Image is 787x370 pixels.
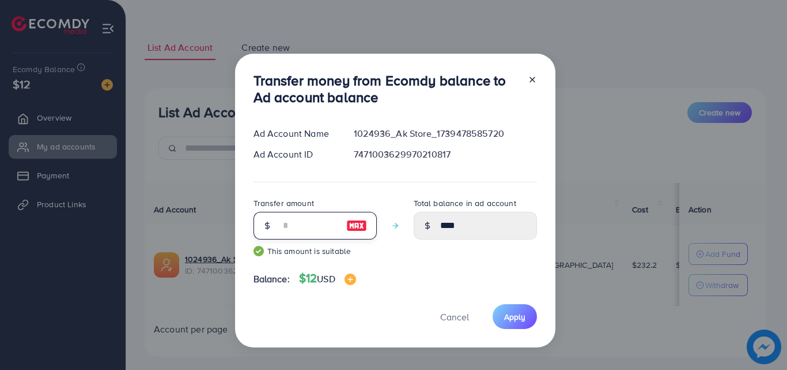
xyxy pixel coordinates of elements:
button: Cancel [426,304,483,329]
label: Total balance in ad account [414,197,516,209]
div: 1024936_Ak Store_1739478585720 [345,127,546,140]
button: Apply [493,304,537,329]
img: guide [253,246,264,256]
span: USD [317,272,335,285]
img: image [345,274,356,285]
h4: $12 [299,271,356,286]
span: Balance: [253,272,290,286]
div: Ad Account ID [244,148,345,161]
h3: Transfer money from Ecomdy balance to Ad account balance [253,72,519,106]
label: Transfer amount [253,197,314,209]
small: This amount is suitable [253,245,377,257]
div: 7471003629970210817 [345,148,546,161]
span: Cancel [440,311,469,323]
div: Ad Account Name [244,127,345,140]
img: image [346,219,367,233]
span: Apply [504,311,525,323]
